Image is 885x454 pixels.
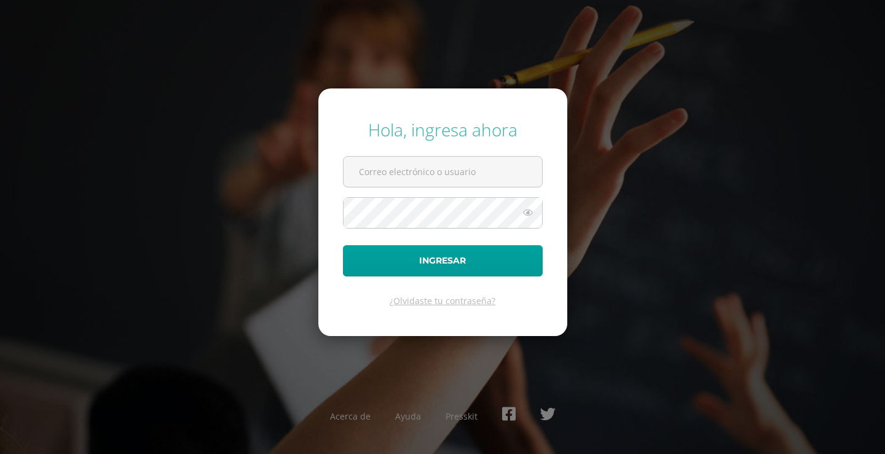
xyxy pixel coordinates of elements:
[330,410,371,422] a: Acerca de
[390,295,495,307] a: ¿Olvidaste tu contraseña?
[395,410,421,422] a: Ayuda
[446,410,478,422] a: Presskit
[343,245,543,276] button: Ingresar
[343,118,543,141] div: Hola, ingresa ahora
[344,157,542,187] input: Correo electrónico o usuario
